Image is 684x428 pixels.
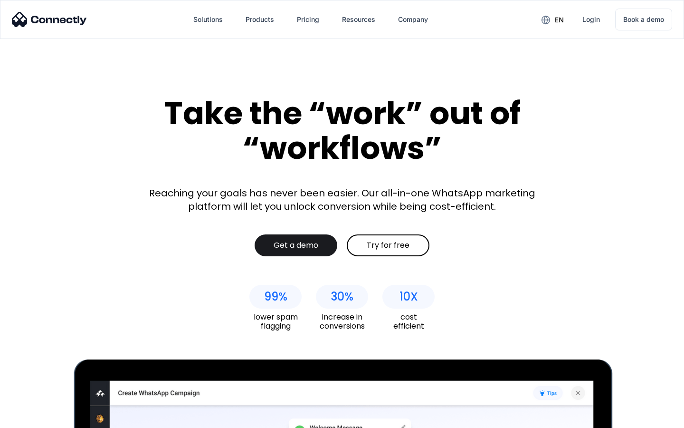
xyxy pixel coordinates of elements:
[9,411,57,425] aside: Language selected: English
[19,411,57,425] ul: Language list
[255,234,337,256] a: Get a demo
[331,290,353,303] div: 30%
[367,241,409,250] div: Try for free
[142,186,541,213] div: Reaching your goals has never been easier. Our all-in-one WhatsApp marketing platform will let yo...
[615,9,672,30] a: Book a demo
[12,12,87,27] img: Connectly Logo
[297,13,319,26] div: Pricing
[347,234,429,256] a: Try for free
[246,13,274,26] div: Products
[382,312,435,331] div: cost efficient
[316,312,368,331] div: increase in conversions
[289,8,327,31] a: Pricing
[193,13,223,26] div: Solutions
[264,290,287,303] div: 99%
[342,13,375,26] div: Resources
[399,290,418,303] div: 10X
[274,241,318,250] div: Get a demo
[398,13,428,26] div: Company
[249,312,302,331] div: lower spam flagging
[575,8,608,31] a: Login
[554,13,564,27] div: en
[128,96,556,165] div: Take the “work” out of “workflows”
[582,13,600,26] div: Login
